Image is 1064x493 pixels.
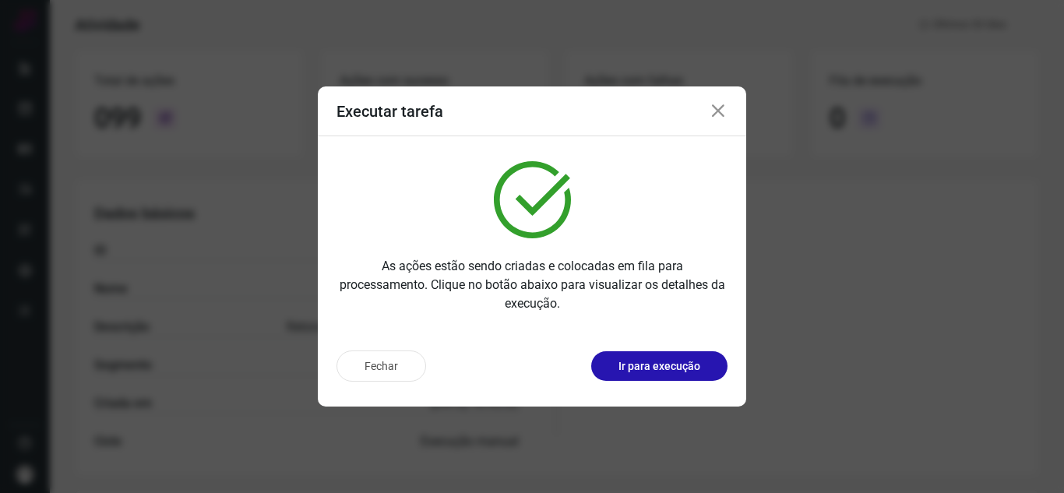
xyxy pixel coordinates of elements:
[494,161,571,238] img: verified.svg
[336,350,426,382] button: Fechar
[336,102,443,121] h3: Executar tarefa
[336,257,728,313] p: As ações estão sendo criadas e colocadas em fila para processamento. Clique no botão abaixo para ...
[618,358,700,375] p: Ir para execução
[591,351,728,381] button: Ir para execução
